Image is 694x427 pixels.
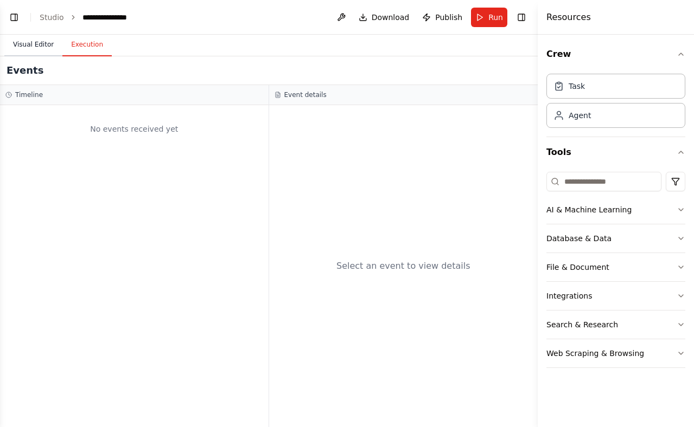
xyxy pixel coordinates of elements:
[569,110,591,121] div: Agent
[546,11,591,24] h4: Resources
[546,253,685,281] button: File & Document
[546,196,685,224] button: AI & Machine Learning
[336,260,470,273] div: Select an event to view details
[40,13,64,22] a: Studio
[471,8,507,27] button: Run
[7,63,43,78] h2: Events
[488,12,503,23] span: Run
[15,90,43,99] h3: Timeline
[546,167,685,377] div: Tools
[372,12,410,23] span: Download
[7,10,22,25] button: Show left sidebar
[5,111,263,147] div: No events received yet
[546,39,685,69] button: Crew
[546,224,685,253] button: Database & Data
[418,8,467,27] button: Publish
[569,81,585,92] div: Task
[62,34,112,56] button: Execution
[546,137,685,167] button: Tools
[546,310,685,339] button: Search & Research
[284,90,327,99] h3: Event details
[546,339,685,367] button: Web Scraping & Browsing
[514,10,529,25] button: Hide right sidebar
[354,8,414,27] button: Download
[4,34,62,56] button: Visual Editor
[435,12,462,23] span: Publish
[546,69,685,137] div: Crew
[546,282,685,310] button: Integrations
[40,12,138,23] nav: breadcrumb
